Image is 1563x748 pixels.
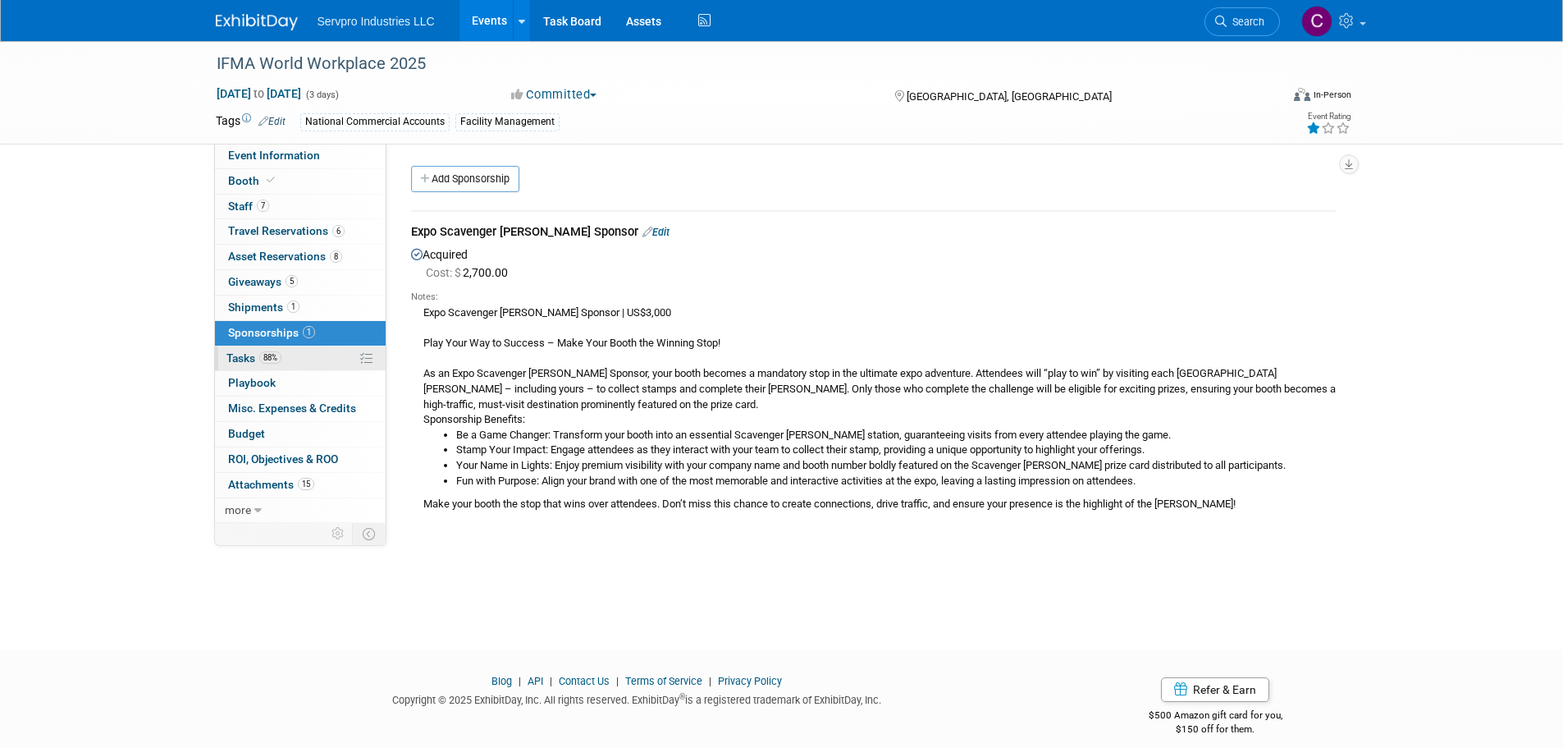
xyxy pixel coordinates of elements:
[228,478,314,491] span: Attachments
[352,523,386,544] td: Toggle Event Tabs
[1161,677,1269,702] a: Refer & Earn
[215,447,386,472] a: ROI, Objectives & ROO
[215,195,386,219] a: Staff7
[491,675,512,687] a: Blog
[298,478,314,490] span: 15
[705,675,715,687] span: |
[287,301,299,313] span: 1
[456,458,1336,474] li: Your Name in Lights: Enjoy premium visibility with your company name and booth number boldly feat...
[216,689,1059,708] div: Copyright © 2025 ExhibitDay, Inc. All rights reserved. ExhibitDay is a registered trademark of Ex...
[216,86,302,101] span: [DATE] [DATE]
[455,113,560,131] div: Facility Management
[215,169,386,194] a: Booth
[211,49,1255,79] div: IFMA World Workplace 2025
[215,321,386,346] a: Sponsorships1
[612,675,623,687] span: |
[215,270,386,295] a: Giveaways5
[456,474,1336,489] li: Fun with Purpose: Align your brand with one of the most memorable and interactive activities at t...
[1294,88,1310,101] img: Format-Inperson.png
[546,675,556,687] span: |
[225,503,251,516] span: more
[332,225,345,237] span: 6
[228,174,278,187] span: Booth
[228,250,342,263] span: Asset Reservations
[1227,16,1264,28] span: Search
[215,473,386,498] a: Attachments15
[215,397,386,421] a: Misc. Expenses & Credits
[304,89,339,100] span: (3 days)
[215,144,386,168] a: Event Information
[215,245,386,269] a: Asset Reservations8
[324,523,353,544] td: Personalize Event Tab Strip
[411,223,1336,244] div: Expo Scavenger [PERSON_NAME] Sponsor
[228,452,338,466] span: ROI, Objectives & ROO
[228,275,298,288] span: Giveaways
[679,692,685,701] sup: ®
[642,226,670,238] a: Edit
[411,166,519,192] a: Add Sponsorship
[228,402,356,415] span: Misc. Expenses & Credits
[228,200,269,213] span: Staff
[228,427,265,440] span: Budget
[1313,89,1351,101] div: In-Person
[907,90,1112,103] span: [GEOGRAPHIC_DATA], [GEOGRAPHIC_DATA]
[228,376,276,389] span: Playbook
[411,291,1336,304] div: Notes:
[228,224,345,237] span: Travel Reservations
[318,15,435,28] span: Servpro Industries LLC
[1301,6,1332,37] img: Chris Chassagneux
[215,346,386,371] a: Tasks88%
[215,422,386,447] a: Budget
[259,351,281,364] span: 88%
[215,498,386,523] a: more
[330,250,342,263] span: 8
[411,244,1336,517] div: Acquired
[257,200,269,212] span: 7
[286,275,298,287] span: 5
[228,326,315,339] span: Sponsorships
[1306,112,1350,121] div: Event Rating
[303,326,315,338] span: 1
[559,675,610,687] a: Contact Us
[1204,7,1280,36] a: Search
[215,371,386,396] a: Playbook
[216,112,286,131] td: Tags
[1083,698,1348,736] div: $500 Amazon gift card for you,
[456,428,1336,443] li: Be a Game Changer: Transform your booth into an essential Scavenger [PERSON_NAME] station, guaran...
[456,443,1336,458] li: Stamp Your Impact: Engage attendees as they interact with your team to collect their stamp, provi...
[514,675,525,687] span: |
[411,304,1336,512] div: Expo Scavenger [PERSON_NAME] Sponsor | US$3,000 Play Your Way to Success – Make Your Booth the Wi...
[226,351,281,365] span: Tasks
[426,266,514,279] span: 2,700.00
[1183,85,1352,110] div: Event Format
[216,14,298,30] img: ExhibitDay
[215,219,386,244] a: Travel Reservations6
[1083,723,1348,737] div: $150 off for them.
[215,296,386,320] a: Shipments1
[228,149,320,162] span: Event Information
[258,116,286,127] a: Edit
[228,301,299,314] span: Shipments
[426,266,463,279] span: Cost: $
[267,176,275,185] i: Booth reservation complete
[528,675,543,687] a: API
[300,113,450,131] div: National Commercial Accounts
[625,675,702,687] a: Terms of Service
[718,675,782,687] a: Privacy Policy
[251,87,267,100] span: to
[505,86,603,103] button: Committed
